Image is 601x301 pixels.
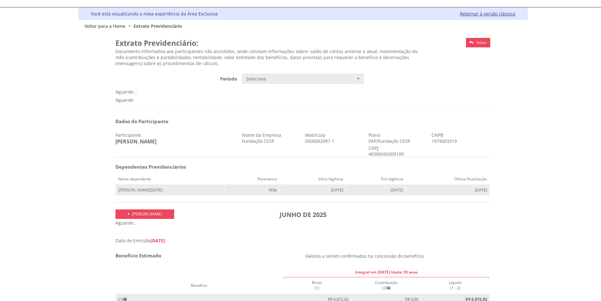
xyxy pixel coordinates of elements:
div: 0000002097-1 [305,138,364,144]
span: Aguarde [115,97,133,103]
button: Selecione [242,74,364,84]
span: Selecione [246,76,356,82]
div: CNPJ [368,145,395,151]
th: Parentesco [225,174,280,184]
td: [DATE] [346,184,406,196]
td: [DATE] [406,184,490,196]
a: Retornar à versão clássica [460,11,515,17]
div: Aguarde... [115,89,490,95]
h3: JUNHO DE 2025 [179,209,427,220]
th: Fim Vigência [346,174,406,184]
th: Bruto (1) [283,277,351,293]
th: Última Atualização [406,174,490,184]
p: Valores a serem confirmados na concessão do benefício [305,253,491,259]
h3: Dados do Participante [115,119,490,124]
label: Período [113,74,240,82]
div: PAP/Fundação CESP [368,138,427,144]
th: Nome dependente [116,174,225,184]
a: Voltar [466,38,490,47]
span: [PERSON_NAME] [132,211,162,217]
div: CNPB [432,132,490,138]
td: Mãe [225,184,280,196]
span: Voltar [476,40,487,45]
div: Nome da Empresa [242,132,301,138]
div: Data de Emissão [115,238,490,244]
td: [PERSON_NAME][DATE] [116,184,225,196]
th: Integral em [DATE] Idade: 55 anos [283,267,490,277]
div: Plano [368,132,427,138]
div: 1979003319 [432,138,490,144]
span: Contribuição (2) [375,280,398,291]
th: Líquido (1 - 2) [421,277,490,293]
p: Documento informativo aos participantes não assistidos, onde constam informações sobre: saldo de ... [115,48,427,66]
div: 48306592000109 [368,151,395,157]
div: Você está visualizando a nova experiência da Área Exclusiva [91,11,218,17]
div: Aguarde... [115,220,490,226]
a: [PERSON_NAME] [115,209,174,219]
a: Voltar para a Home [85,23,125,29]
th: Início Vigência [280,174,346,184]
span: [DATE] [150,238,165,244]
h2: Extrato Previdenciário: [115,38,427,48]
span: Extrato Previdenciário [133,23,182,29]
span: > [127,23,132,29]
div: Fundação CESP [242,138,301,144]
h4: Benefício Estimado [115,253,301,258]
div: Participante [115,132,237,138]
div: Matrícula [305,132,364,138]
span: [PERSON_NAME] [115,138,156,145]
td: [DATE] [280,184,346,196]
th: Benefício [116,277,283,293]
h4: Dependentes Previdenciários [115,164,301,170]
